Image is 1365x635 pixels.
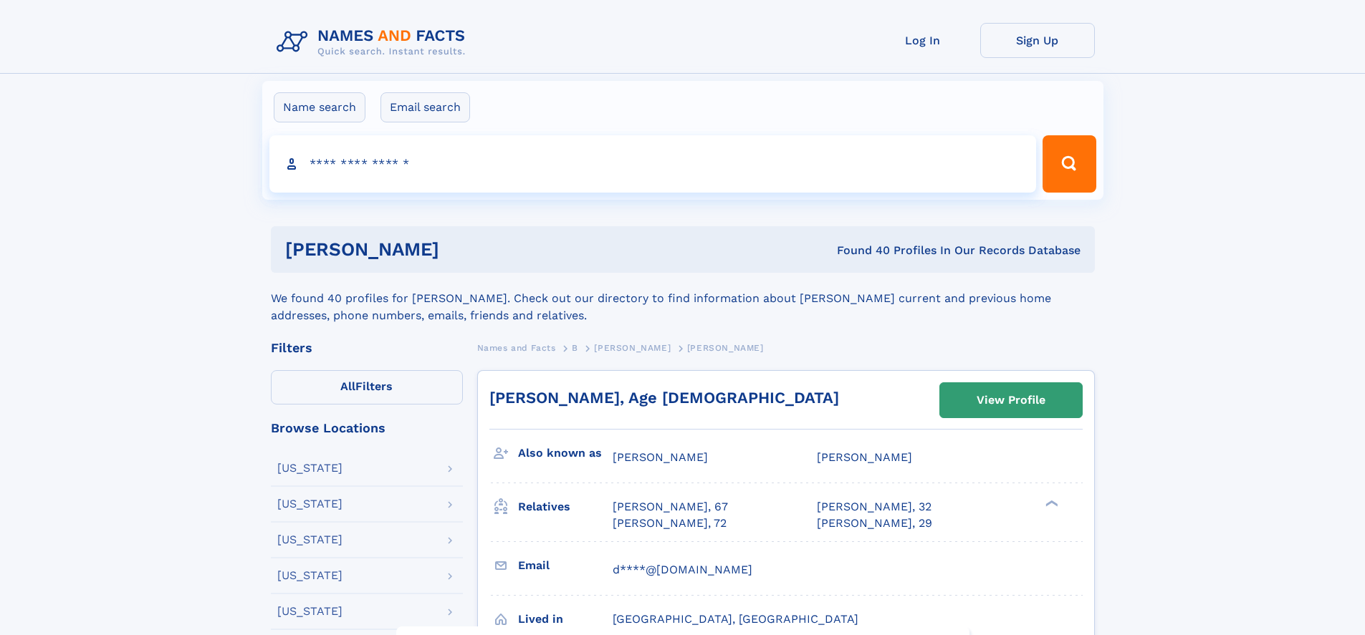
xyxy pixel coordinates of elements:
[518,553,613,578] h3: Email
[271,370,463,404] label: Filters
[613,499,728,515] a: [PERSON_NAME], 67
[594,339,671,357] a: [PERSON_NAME]
[380,92,470,122] label: Email search
[518,441,613,465] h3: Also known as
[518,607,613,631] h3: Lived in
[1043,135,1096,193] button: Search Button
[687,343,764,353] span: [PERSON_NAME]
[489,389,839,407] a: [PERSON_NAME], Age [DEMOGRAPHIC_DATA]
[271,341,463,354] div: Filters
[518,495,613,519] h3: Relatives
[594,343,671,353] span: [PERSON_NAME]
[572,339,578,357] a: B
[277,570,343,581] div: [US_STATE]
[277,606,343,617] div: [US_STATE]
[817,499,931,515] a: [PERSON_NAME], 32
[977,384,1045,417] div: View Profile
[271,273,1095,324] div: We found 40 profiles for [PERSON_NAME]. Check out our directory to find information about [PERSON...
[274,92,365,122] label: Name search
[277,498,343,510] div: [US_STATE]
[817,450,912,464] span: [PERSON_NAME]
[980,23,1095,58] a: Sign Up
[269,135,1037,193] input: search input
[340,379,355,393] span: All
[285,241,638,258] h1: [PERSON_NAME]
[277,462,343,474] div: [US_STATE]
[613,450,708,464] span: [PERSON_NAME]
[572,343,578,353] span: B
[638,243,1081,258] div: Found 40 Profiles In Our Records Database
[1042,499,1059,508] div: ❯
[866,23,980,58] a: Log In
[817,515,932,531] a: [PERSON_NAME], 29
[277,534,343,546] div: [US_STATE]
[613,515,727,531] a: [PERSON_NAME], 72
[613,612,858,626] span: [GEOGRAPHIC_DATA], [GEOGRAPHIC_DATA]
[477,339,556,357] a: Names and Facts
[271,23,477,62] img: Logo Names and Facts
[271,422,463,435] div: Browse Locations
[940,383,1082,417] a: View Profile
